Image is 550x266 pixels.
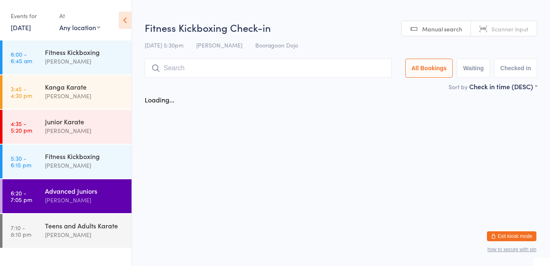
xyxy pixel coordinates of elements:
div: [PERSON_NAME] [45,230,125,240]
time: 6:20 - 7:05 pm [11,190,32,203]
a: 5:30 -6:15 pmFitness Kickboxing[PERSON_NAME] [2,145,132,178]
a: 6:00 -6:45 amFitness Kickboxing[PERSON_NAME] [2,40,132,74]
div: Kanga Karate [45,82,125,91]
div: Advanced Juniors [45,186,125,195]
div: Junior Karate [45,117,125,126]
a: 4:35 -5:20 pmJunior Karate[PERSON_NAME] [2,110,132,144]
div: Loading... [145,95,174,104]
div: At [59,9,100,23]
div: [PERSON_NAME] [45,195,125,205]
a: 7:10 -8:10 pmTeens and Adults Karate[PERSON_NAME] [2,214,132,248]
div: Teens and Adults Karate [45,221,125,230]
time: 6:00 - 6:45 am [11,51,32,64]
div: Fitness Kickboxing [45,47,125,57]
div: Check in time (DESC) [469,82,537,91]
div: [PERSON_NAME] [45,91,125,101]
label: Sort by [449,83,468,91]
button: Waiting [457,59,490,78]
div: [PERSON_NAME] [45,57,125,66]
a: 6:20 -7:05 pmAdvanced Juniors[PERSON_NAME] [2,179,132,213]
div: [PERSON_NAME] [45,161,125,170]
span: Scanner input [491,25,529,33]
time: 7:10 - 8:10 pm [11,224,31,237]
span: Booragoon Dojo [255,41,298,49]
time: 5:30 - 6:15 pm [11,155,31,168]
button: All Bookings [405,59,453,78]
span: [DATE] 5:30pm [145,41,183,49]
time: 4:35 - 5:20 pm [11,120,32,133]
span: [PERSON_NAME] [196,41,242,49]
h2: Fitness Kickboxing Check-in [145,21,537,34]
button: how to secure with pin [487,247,536,252]
input: Search [145,59,392,78]
div: Events for [11,9,51,23]
div: Any location [59,23,100,32]
div: Fitness Kickboxing [45,152,125,161]
button: Exit kiosk mode [487,231,536,241]
a: [DATE] [11,23,31,32]
a: 3:45 -4:30 pmKanga Karate[PERSON_NAME] [2,75,132,109]
button: Checked in [494,59,537,78]
time: 3:45 - 4:30 pm [11,85,32,99]
span: Manual search [422,25,462,33]
div: [PERSON_NAME] [45,126,125,135]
